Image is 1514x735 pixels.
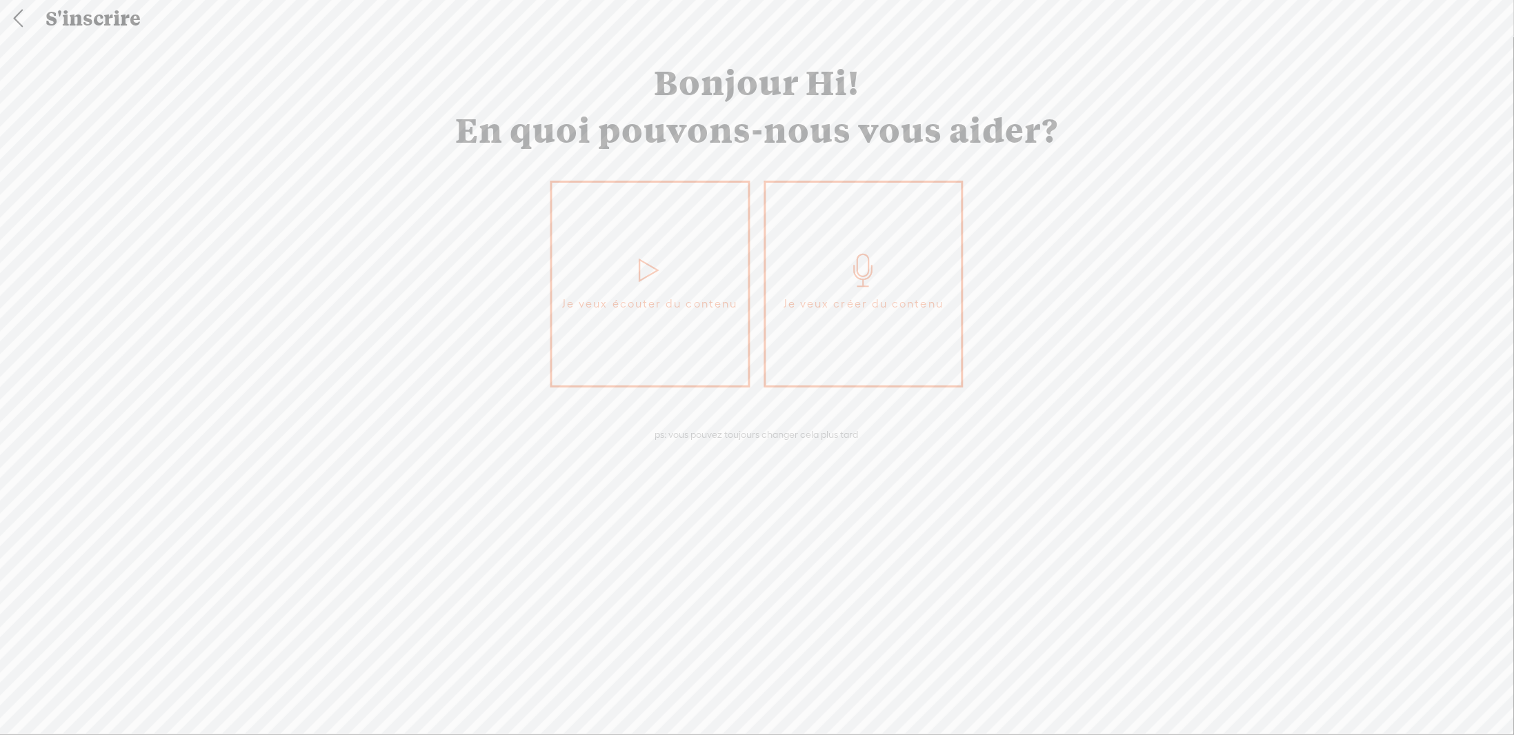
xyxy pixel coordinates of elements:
span: Je veux écouter du contenu [563,294,738,314]
span: Je veux créer du contenu [784,294,944,314]
div: En quoi pouvons-nous vous aider? [449,113,1066,146]
div: ps: vous pouvez toujours changer cela plus tard [648,428,866,441]
div: Bonjour Hi! [648,66,867,99]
